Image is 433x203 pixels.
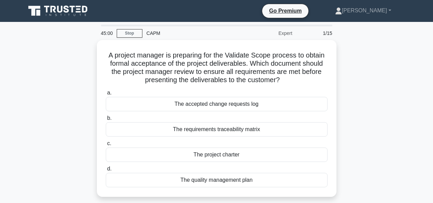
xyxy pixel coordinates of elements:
[265,7,306,15] a: Go Premium
[319,4,408,17] a: [PERSON_NAME]
[106,97,328,111] div: The accepted change requests log
[237,26,296,40] div: Expert
[107,115,112,121] span: b.
[106,148,328,162] div: The project charter
[107,140,111,146] span: c.
[106,122,328,137] div: The requirements traceability matrix
[107,166,112,172] span: d.
[142,26,237,40] div: CAPM
[105,51,328,85] h5: A project manager is preparing for the Validate Scope process to obtain formal acceptance of the ...
[106,173,328,187] div: The quality management plan
[117,29,142,38] a: Stop
[97,26,117,40] div: 45:00
[296,26,336,40] div: 1/15
[107,90,112,96] span: a.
